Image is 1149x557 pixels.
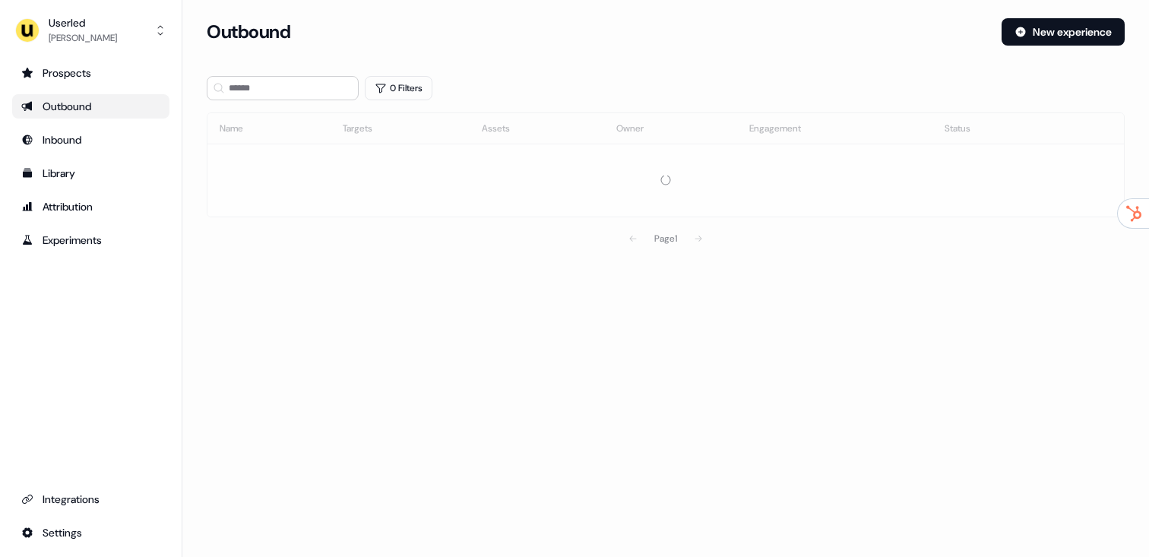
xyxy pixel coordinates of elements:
[21,233,160,248] div: Experiments
[12,94,169,119] a: Go to outbound experience
[12,195,169,219] a: Go to attribution
[21,132,160,147] div: Inbound
[12,521,169,545] a: Go to integrations
[21,525,160,540] div: Settings
[1002,18,1125,46] button: New experience
[12,161,169,185] a: Go to templates
[12,487,169,511] a: Go to integrations
[49,30,117,46] div: [PERSON_NAME]
[365,76,432,100] button: 0 Filters
[21,492,160,507] div: Integrations
[207,21,290,43] h3: Outbound
[21,199,160,214] div: Attribution
[49,15,117,30] div: Userled
[12,128,169,152] a: Go to Inbound
[12,61,169,85] a: Go to prospects
[12,12,169,49] button: Userled[PERSON_NAME]
[21,65,160,81] div: Prospects
[12,228,169,252] a: Go to experiments
[21,166,160,181] div: Library
[21,99,160,114] div: Outbound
